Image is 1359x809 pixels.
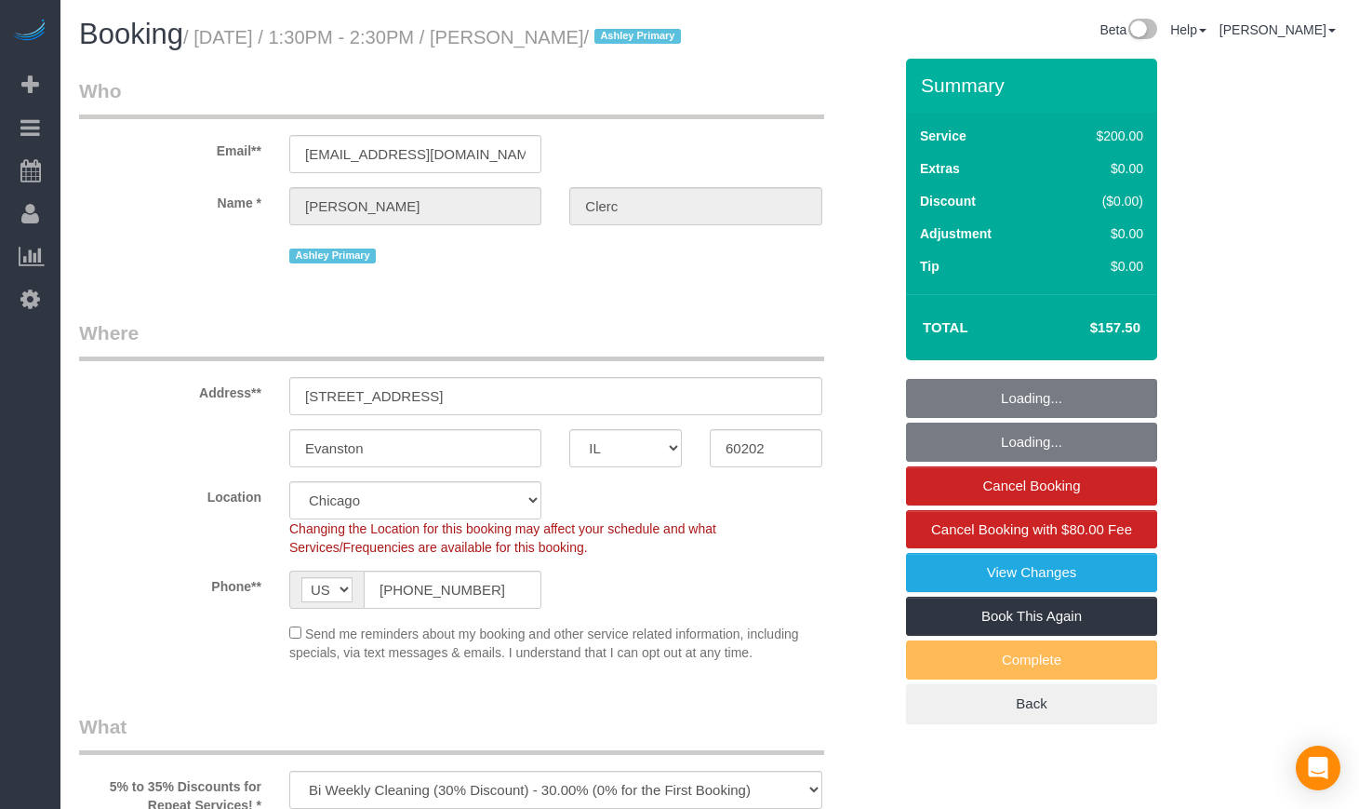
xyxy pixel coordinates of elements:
span: Ashley Primary [289,249,376,263]
span: / [584,27,687,47]
a: Help [1170,22,1206,37]
small: / [DATE] / 1:30PM - 2:30PM / [PERSON_NAME] [183,27,686,47]
legend: Where [79,319,824,361]
a: Book This Again [906,597,1157,636]
label: Adjustment [920,224,992,243]
input: Last Name* [569,187,821,225]
div: $0.00 [1057,224,1143,243]
a: View Changes [906,553,1157,592]
span: Changing the Location for this booking may affect your schedule and what Services/Frequencies are... [289,521,716,555]
legend: Who [79,77,824,119]
div: $0.00 [1057,159,1143,178]
label: Service [920,127,966,145]
div: $200.00 [1057,127,1143,145]
h4: $157.50 [1034,320,1140,336]
span: Cancel Booking with $80.00 Fee [931,521,1132,537]
legend: What [79,713,824,755]
a: Cancel Booking with $80.00 Fee [906,510,1157,549]
a: Cancel Booking [906,466,1157,506]
input: Zip Code** [710,429,822,467]
strong: Total [923,319,968,335]
label: Tip [920,257,939,276]
a: Beta [1099,22,1157,37]
div: $0.00 [1057,257,1143,276]
a: [PERSON_NAME] [1219,22,1336,37]
span: Booking [79,18,183,50]
h3: Summary [921,74,1148,96]
a: Back [906,684,1157,723]
img: New interface [1126,19,1157,43]
span: Ashley Primary [594,29,681,44]
img: Automaid Logo [11,19,48,45]
input: First Name** [289,187,541,225]
label: Location [65,481,275,506]
div: ($0.00) [1057,192,1143,210]
label: Discount [920,192,976,210]
label: Extras [920,159,960,178]
label: Name * [65,187,275,212]
span: Send me reminders about my booking and other service related information, including specials, via... [289,627,799,660]
div: Open Intercom Messenger [1296,746,1340,790]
